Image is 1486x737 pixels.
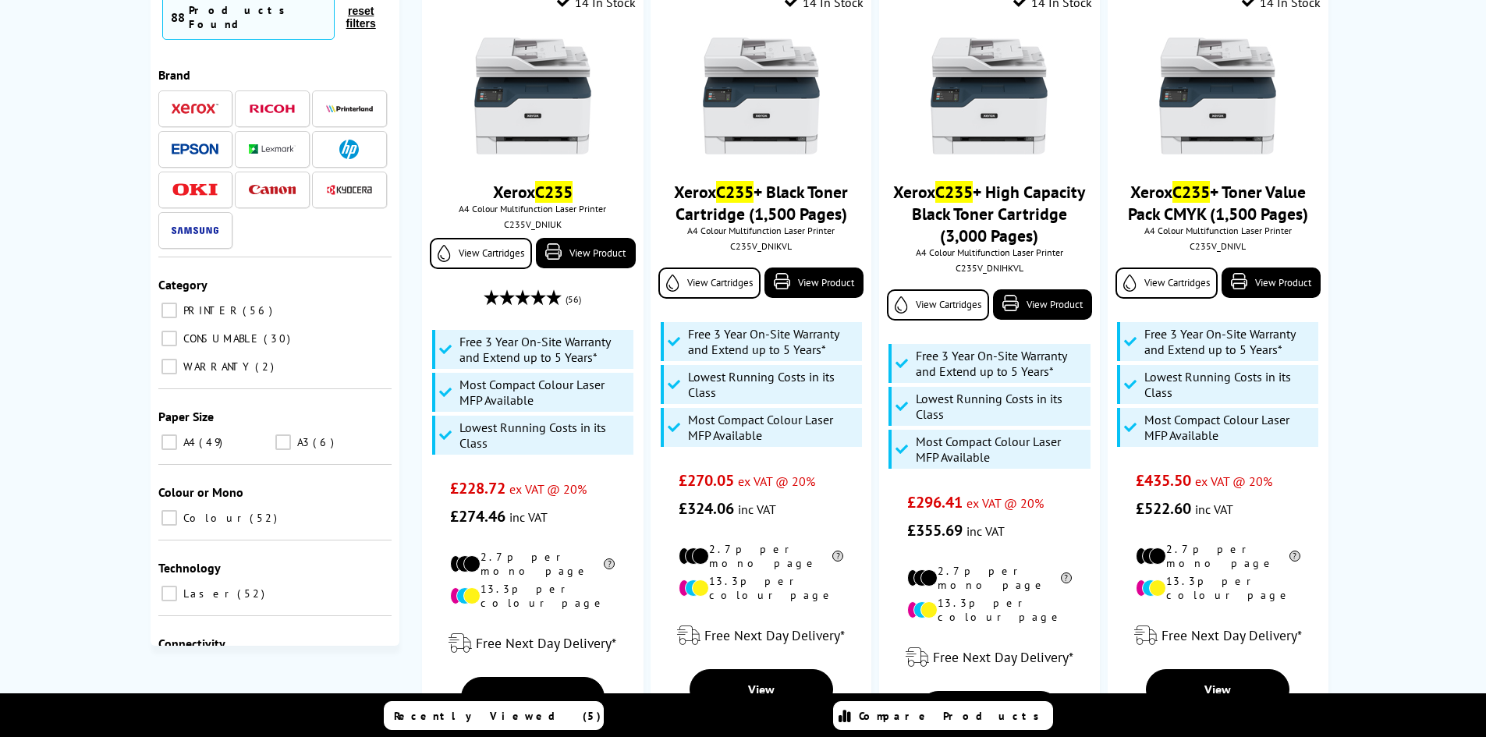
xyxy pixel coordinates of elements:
div: modal_delivery [1115,614,1321,657]
a: View Product [764,268,864,298]
div: modal_delivery [658,614,864,657]
span: Lowest Running Costs in its Class [1144,369,1314,400]
span: Most Compact Colour Laser MFP Available [459,377,630,408]
a: View [461,677,605,718]
span: 30 [264,331,294,345]
a: XeroxC235+ High Capacity Black Toner Cartridge (3,000 Pages) [893,181,1085,246]
div: C235V_DNIKVL [662,240,860,252]
mark: C235 [535,181,573,203]
img: Epson [172,144,218,155]
span: Free Next Day Delivery* [933,648,1073,666]
div: modal_delivery [430,622,635,665]
div: modal_delivery [887,636,1092,679]
span: ex VAT @ 20% [738,473,815,489]
span: £435.50 [1136,470,1191,491]
span: Connectivity [158,636,225,651]
span: Free 3 Year On-Site Warranty and Extend up to 5 Years* [459,334,630,365]
span: Most Compact Colour Laser MFP Available [688,412,858,443]
span: £296.41 [907,492,963,512]
a: View [690,669,833,710]
span: £355.69 [907,520,963,540]
img: Xerox-C235-Front-Main-Small.jpg [931,37,1048,154]
li: 13.3p per colour page [907,596,1072,624]
li: 2.7p per mono page [679,542,843,570]
button: reset filters [335,4,388,30]
span: Brand [158,67,190,83]
span: CONSUMABLE [179,331,262,345]
span: PRINTER [179,303,241,317]
span: A3 [293,435,311,449]
li: 2.7p per mono page [450,550,615,578]
span: WARRANTY [179,360,254,374]
span: Recently Viewed (5) [394,709,601,723]
span: A4 [179,435,197,449]
span: £522.60 [1136,498,1191,519]
span: ex VAT @ 20% [966,495,1044,511]
li: 2.7p per mono page [1136,542,1300,570]
span: inc VAT [738,501,776,517]
span: £274.46 [450,506,505,526]
span: Free Next Day Delivery* [476,634,616,652]
span: Colour [179,511,248,525]
span: 6 [313,435,338,449]
span: Most Compact Colour Laser MFP Available [916,434,1086,465]
span: 56 [243,303,276,317]
a: XeroxC235+ Toner Value Pack CMYK (1,500 Pages) [1128,181,1308,225]
span: A4 Colour Multifunction Laser Printer [1115,225,1321,236]
span: Free 3 Year On-Site Warranty and Extend up to 5 Years* [1144,326,1314,357]
a: Compare Products [833,701,1053,730]
a: View Cartridges [1115,268,1218,299]
a: View [918,691,1062,732]
input: Colour 52 [161,510,177,526]
li: 13.3p per colour page [450,582,615,610]
span: Compare Products [859,709,1048,723]
span: Free Next Day Delivery* [1161,626,1302,644]
span: Paper Size [158,409,214,424]
input: A4 49 [161,434,177,450]
img: Kyocera [326,184,373,196]
span: inc VAT [1195,501,1233,517]
span: 2 [255,360,278,374]
span: ex VAT @ 20% [509,481,587,497]
input: Laser 52 [161,586,177,601]
span: inc VAT [509,509,548,525]
img: Xerox-C235-Front-Main-Small.jpg [1159,37,1276,154]
a: XeroxC235 [493,181,573,203]
span: 88 [171,9,185,25]
span: Free 3 Year On-Site Warranty and Extend up to 5 Years* [688,326,858,357]
mark: C235 [935,181,973,203]
input: WARRANTY 2 [161,359,177,374]
span: View [748,682,775,697]
span: Laser [179,586,236,601]
span: ex VAT @ 20% [1195,473,1272,489]
span: Free 3 Year On-Site Warranty and Extend up to 5 Years* [916,348,1086,379]
span: Lowest Running Costs in its Class [459,420,630,451]
img: Xerox [172,103,218,114]
a: View Product [993,289,1092,320]
img: Xerox-C235-Front-Main-Small.jpg [474,37,591,154]
img: Canon [249,185,296,195]
span: 49 [199,435,226,449]
span: 52 [250,511,281,525]
li: 13.3p per colour page [1136,574,1300,602]
a: View Cartridges [887,289,989,321]
span: Lowest Running Costs in its Class [916,391,1086,422]
span: Lowest Running Costs in its Class [688,369,858,400]
span: £228.72 [450,478,505,498]
span: 52 [237,586,268,601]
span: £324.06 [679,498,734,519]
div: C235V_DNIHKVL [891,262,1088,274]
span: Free Next Day Delivery* [704,626,845,644]
img: HP [339,140,359,159]
a: View Product [536,238,635,268]
input: A3 6 [275,434,291,450]
div: Products Found [189,3,326,31]
a: View Product [1222,268,1321,298]
span: A4 Colour Multifunction Laser Printer [430,203,635,214]
a: Recently Viewed (5) [384,701,604,730]
img: OKI [172,183,218,197]
span: Category [158,277,207,292]
span: Technology [158,560,221,576]
span: Colour or Mono [158,484,243,500]
a: View Cartridges [430,238,532,269]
